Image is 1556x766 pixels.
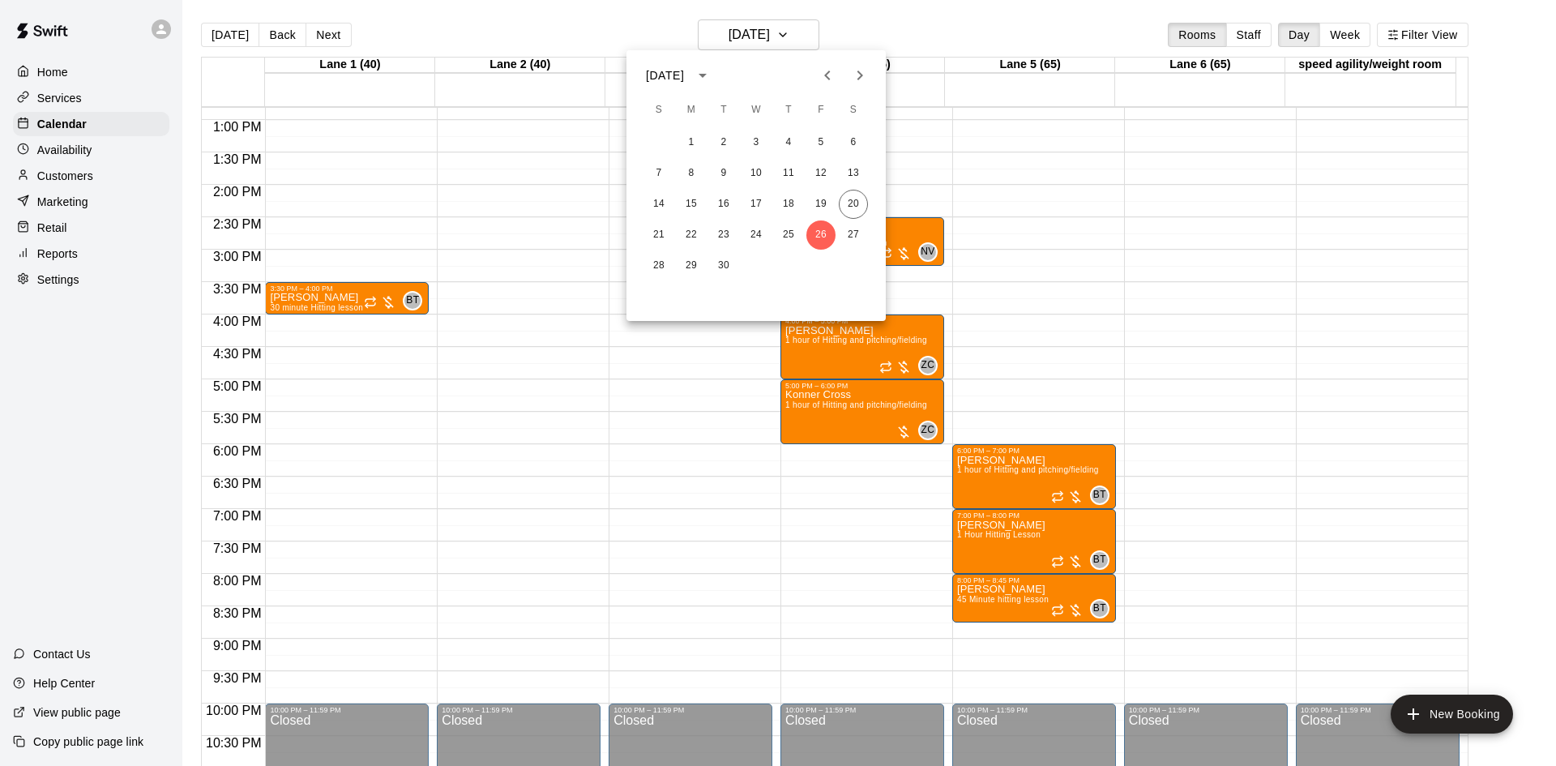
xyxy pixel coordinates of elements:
[689,62,716,89] button: calendar view is open, switch to year view
[774,94,803,126] span: Thursday
[774,159,803,188] button: 11
[806,128,836,157] button: 5
[806,220,836,250] button: 26
[806,94,836,126] span: Friday
[677,128,706,157] button: 1
[774,220,803,250] button: 25
[774,128,803,157] button: 4
[839,159,868,188] button: 13
[839,128,868,157] button: 6
[644,159,673,188] button: 7
[677,190,706,219] button: 15
[742,220,771,250] button: 24
[742,128,771,157] button: 3
[839,94,868,126] span: Saturday
[742,94,771,126] span: Wednesday
[644,94,673,126] span: Sunday
[806,159,836,188] button: 12
[742,159,771,188] button: 10
[677,251,706,280] button: 29
[709,190,738,219] button: 16
[644,220,673,250] button: 21
[709,159,738,188] button: 9
[742,190,771,219] button: 17
[709,94,738,126] span: Tuesday
[839,220,868,250] button: 27
[646,67,684,84] div: [DATE]
[677,94,706,126] span: Monday
[709,128,738,157] button: 2
[844,59,876,92] button: Next month
[709,251,738,280] button: 30
[709,220,738,250] button: 23
[839,190,868,219] button: 20
[644,251,673,280] button: 28
[806,190,836,219] button: 19
[677,220,706,250] button: 22
[774,190,803,219] button: 18
[677,159,706,188] button: 8
[811,59,844,92] button: Previous month
[644,190,673,219] button: 14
